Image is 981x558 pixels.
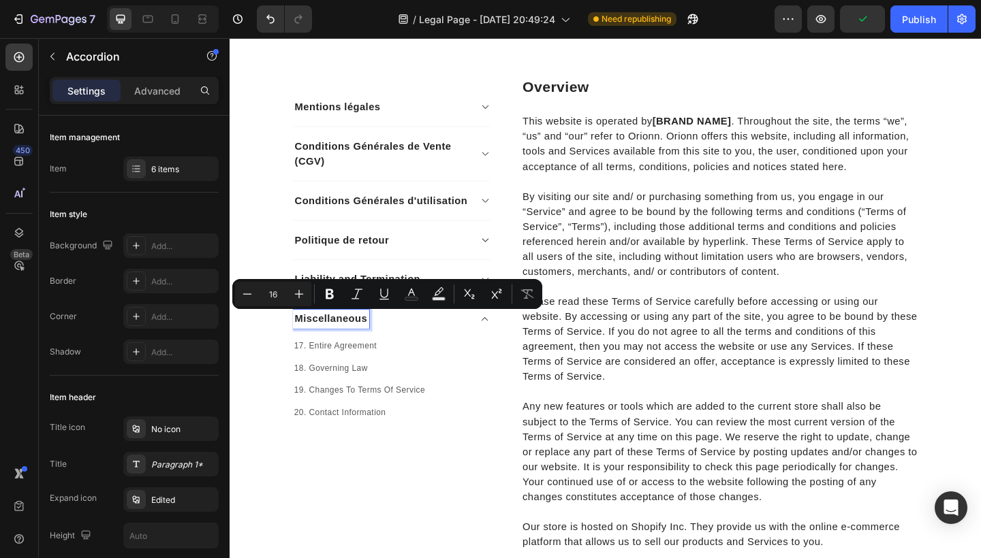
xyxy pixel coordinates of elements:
[50,237,116,255] div: Background
[413,12,416,27] span: /
[66,48,182,65] p: Accordion
[50,458,67,470] div: Title
[50,492,97,504] div: Expand icon
[151,311,215,323] div: Add...
[151,346,215,359] div: Add...
[151,494,215,506] div: Edited
[50,208,87,220] div: Item style
[50,527,94,545] div: Height
[67,84,106,98] p: Settings
[935,491,967,524] div: Open Intercom Messenger
[460,85,546,97] strong: [BRAND NAME]
[124,523,218,548] input: Auto
[902,12,936,27] div: Publish
[151,459,215,471] div: Paragraph 1*
[151,240,215,252] div: Add...
[318,508,748,557] p: Our store is hosted on Shopify Inc. They provide us with the online e-commerce platform that allo...
[230,38,981,558] iframe: Design area
[151,423,215,436] div: No icon
[257,5,312,33] div: Undo/Redo
[134,84,181,98] p: Advanced
[13,145,33,156] div: 450
[318,83,748,148] p: This website is operated by . Throughout the site, the terms “we”, “us” and “our” refer to Orionn...
[50,275,76,287] div: Border
[318,279,748,377] p: Please read these Terms of Service carefully before accessing or using our website. By accessing ...
[602,13,671,25] span: Need republishing
[318,165,748,263] p: By visiting our site and/ or purchasing something from us, you engage in our “Service” and agree ...
[151,276,215,288] div: Add...
[890,5,948,33] button: Publish
[89,11,95,27] p: 7
[50,421,85,433] div: Title icon
[50,163,67,175] div: Item
[50,346,81,358] div: Shadow
[50,131,120,144] div: Item management
[10,249,33,260] div: Beta
[50,391,96,404] div: Item header
[318,44,748,64] p: Overview
[50,310,77,323] div: Corner
[5,5,102,33] button: 7
[419,12,555,27] span: Legal Page - [DATE] 20:49:24
[151,163,215,176] div: 6 items
[318,377,748,508] p: Any new features or tools which are added to the current store shall also be subject to the Terms...
[232,279,542,309] div: Editor contextual toolbar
